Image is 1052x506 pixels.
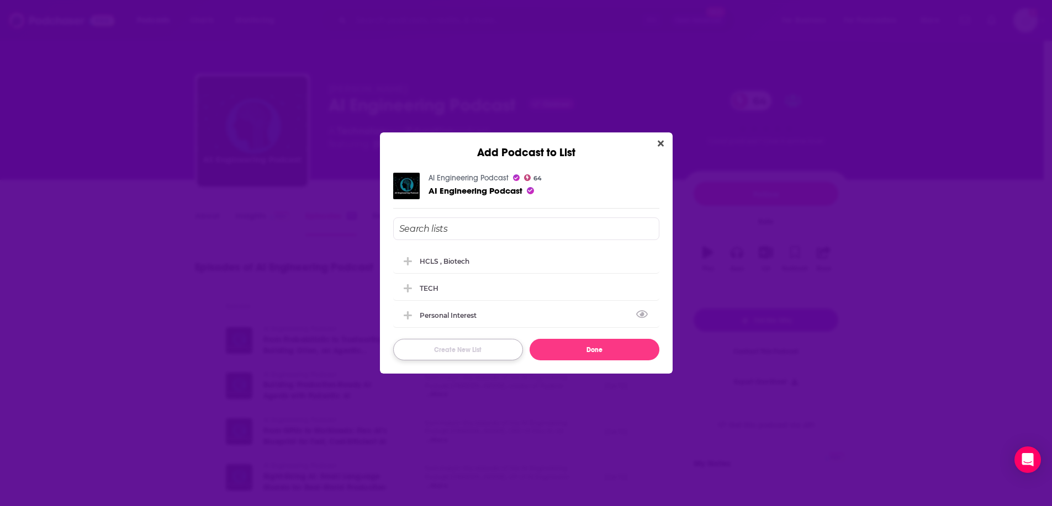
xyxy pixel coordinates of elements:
input: Search lists [393,217,659,240]
div: TECH [420,284,438,292]
div: Add Podcast To List [393,217,659,360]
button: Done [530,339,659,360]
button: Create New List [393,339,523,360]
div: Open Intercom Messenger [1014,446,1041,473]
div: HCLS , Biotech [420,257,469,265]
div: Personal Interest [420,311,483,319]
button: Close [653,137,668,151]
a: AI Engineering Podcast [429,173,509,183]
div: Personal Interest [393,303,659,327]
div: HCLS , Biotech [393,249,659,273]
button: View Link [477,317,483,318]
span: 64 [533,176,542,181]
a: 64 [524,174,542,181]
div: Add Podcast to List [380,132,673,159]
a: AI Engineering Podcast [429,185,522,196]
img: AI Engineering Podcast [393,173,420,199]
div: TECH [393,276,659,300]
